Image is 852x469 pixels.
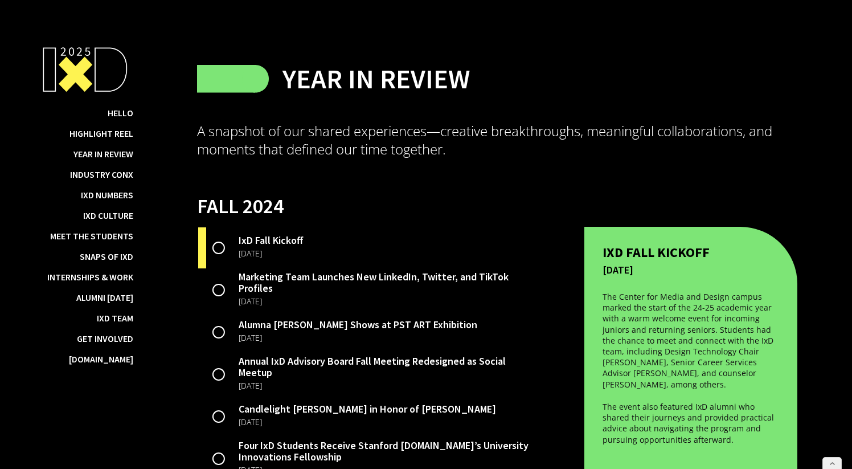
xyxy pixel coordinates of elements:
[239,440,537,463] div: Four IxD Students Receive Stanford [DOMAIN_NAME]’s University Innovations Fellowship
[603,456,779,467] p: ‍
[239,356,537,378] div: Annual IxD Advisory Board Fall Meeting Redesigned as Social Meetup
[239,246,303,261] div: [DATE]
[80,251,133,262] a: Snaps of IxD
[47,271,133,283] a: Internships & Work
[239,378,537,393] div: [DATE]
[603,260,779,280] div: [DATE]
[603,291,779,390] p: The Center for Media and Design campus marked the start of the 24-25 academic year with a warm we...
[69,128,133,139] a: Highlight Reel
[81,189,133,201] a: IxD Numbers
[70,169,133,180] a: Industry ConX
[197,122,797,158] p: A snapshot of our shared experiences—creative breakthroughs, meaningful collaborations, and momen...
[239,331,477,345] div: [DATE]
[239,271,537,294] div: Marketing Team Launches New LinkedIn, Twitter, and TikTok Profiles
[603,245,779,260] h4: IxD Fall Kickoff
[239,415,496,430] div: [DATE]
[73,148,133,160] a: Year in Review
[197,186,284,227] h3: Fall 2024
[239,294,537,309] div: [DATE]
[239,235,303,246] div: IxD Fall Kickoff
[239,403,496,415] div: Candlelight [PERSON_NAME] in Honor of [PERSON_NAME]
[97,312,133,324] a: IxD Team
[282,63,470,95] h2: Year in Review
[239,319,477,331] div: Alumna [PERSON_NAME] Shows at PST ART Exhibition
[77,333,133,344] a: Get Involved
[83,210,133,221] a: IxD Culture
[50,230,133,242] a: Meet the Students
[69,353,133,365] a: [DOMAIN_NAME]
[108,107,133,119] a: Hello
[603,401,779,445] p: The event also featured IxD alumni who shared their journeys and provided practical advice about ...
[76,292,133,303] a: Alumni [DATE]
